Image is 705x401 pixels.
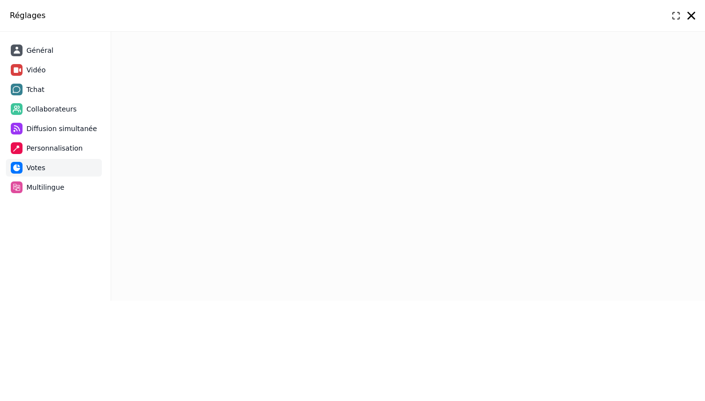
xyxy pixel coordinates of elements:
i: ENLARGE [672,12,680,20]
span: Tchat [26,85,45,95]
span: Collaborateurs [26,104,77,114]
span: Diffusion simultanée [26,124,97,134]
span: Multilingue [26,182,64,193]
span: Vidéo [26,65,46,75]
span: Votes [26,163,45,173]
h2: Réglages [10,10,665,22]
span: Personnalisation [26,143,83,154]
span: Général [26,45,53,56]
i: Fermer [687,12,695,20]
